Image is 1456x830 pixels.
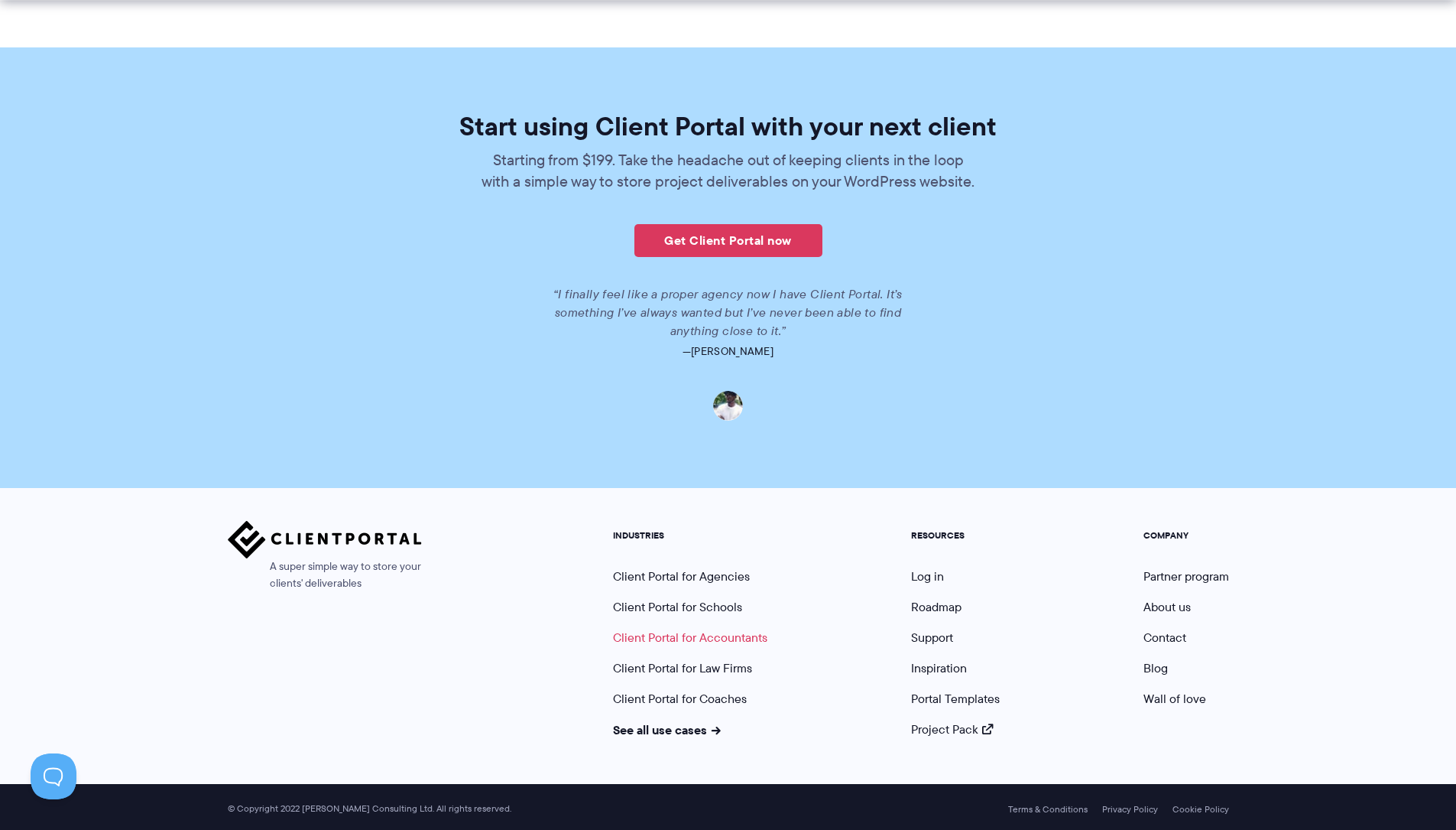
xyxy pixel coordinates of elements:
[613,690,747,708] a: Client Portal for Coaches
[1172,804,1229,815] a: Cookie Policy
[613,568,750,585] a: Client Portal for Agencies
[911,659,967,677] a: Inspiration
[1143,598,1191,616] a: About us
[228,558,422,592] span: A super simple way to store your clients' deliverables
[613,659,752,677] a: Client Portal for Law Firms
[299,113,1157,139] h2: Start using Client Portal with your next client
[299,340,1157,362] p: —[PERSON_NAME]
[613,598,742,616] a: Client Portal for Schools
[1143,530,1229,541] h5: COMPANY
[220,803,519,815] span: © Copyright 2022 [PERSON_NAME] Consulting Ltd. All rights reserved.
[911,629,953,646] a: Support
[1102,804,1158,815] a: Privacy Policy
[1143,659,1168,677] a: Blog
[1143,690,1206,708] a: Wall of love
[911,721,994,738] a: Project Pack
[533,285,923,340] p: “I finally feel like a proper agency now I have Client Portal. It’s something I’ve always wanted ...
[911,530,1000,541] h5: RESOURCES
[911,568,944,585] a: Log in
[613,530,767,541] h5: INDUSTRIES
[1143,568,1229,585] a: Partner program
[911,690,1000,708] a: Portal Templates
[31,754,76,799] iframe: Toggle Customer Support
[613,721,722,739] a: See all use cases
[480,149,977,192] p: Starting from $199. Take the headache out of keeping clients in the loop with a simple way to sto...
[613,629,767,646] a: Client Portal for Accountants
[1008,804,1088,815] a: Terms & Conditions
[1143,629,1186,646] a: Contact
[911,598,961,616] a: Roadmap
[634,224,822,257] a: Get Client Portal now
